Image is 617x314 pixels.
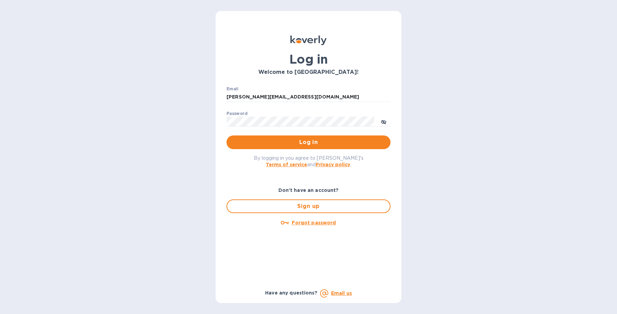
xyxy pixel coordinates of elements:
[227,69,390,76] h3: Welcome to [GEOGRAPHIC_DATA]!
[331,290,352,296] a: Email us
[227,52,390,66] h1: Log in
[265,290,317,296] b: Have any questions?
[227,92,390,102] input: Enter email address
[227,135,390,149] button: Log in
[292,220,336,225] u: Forgot password
[278,187,339,193] b: Don't have an account?
[227,87,238,91] label: Email
[316,162,350,167] a: Privacy policy
[232,138,385,146] span: Log in
[227,112,247,116] label: Password
[254,155,364,167] span: By logging in you agree to [PERSON_NAME]'s and .
[227,199,390,213] button: Sign up
[266,162,307,167] a: Terms of service
[290,36,327,45] img: Koverly
[377,115,390,128] button: toggle password visibility
[233,202,384,210] span: Sign up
